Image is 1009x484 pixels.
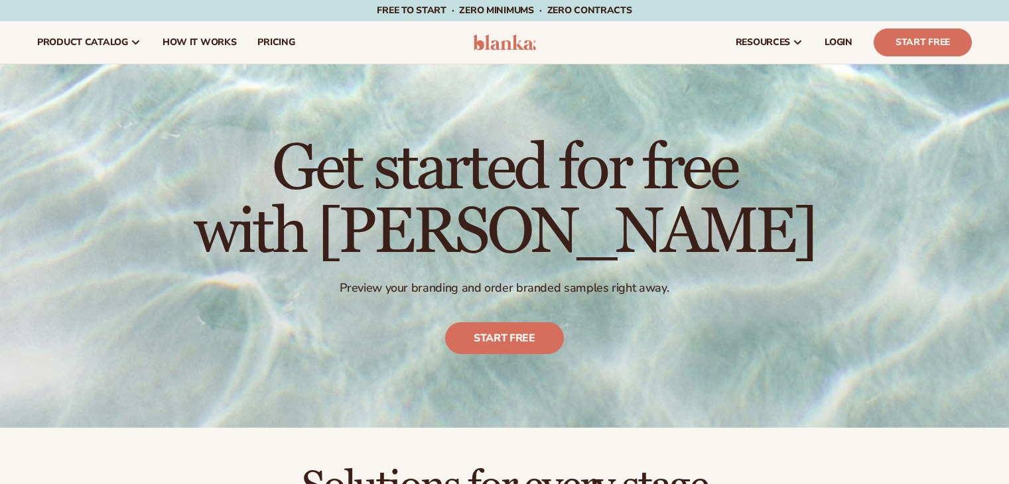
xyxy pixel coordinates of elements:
a: How It Works [152,21,247,64]
span: How It Works [163,37,237,48]
span: LOGIN [825,37,852,48]
span: Free to start · ZERO minimums · ZERO contracts [377,4,632,17]
a: pricing [247,21,305,64]
a: Start Free [874,29,972,56]
h1: Get started for free with [PERSON_NAME] [194,137,815,265]
span: resources [736,37,790,48]
a: resources [725,21,814,64]
p: Preview your branding and order branded samples right away. [194,280,815,296]
a: product catalog [27,21,152,64]
a: Start free [445,323,564,355]
span: product catalog [37,37,128,48]
a: LOGIN [814,21,863,64]
span: pricing [257,37,295,48]
img: logo [473,34,536,50]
